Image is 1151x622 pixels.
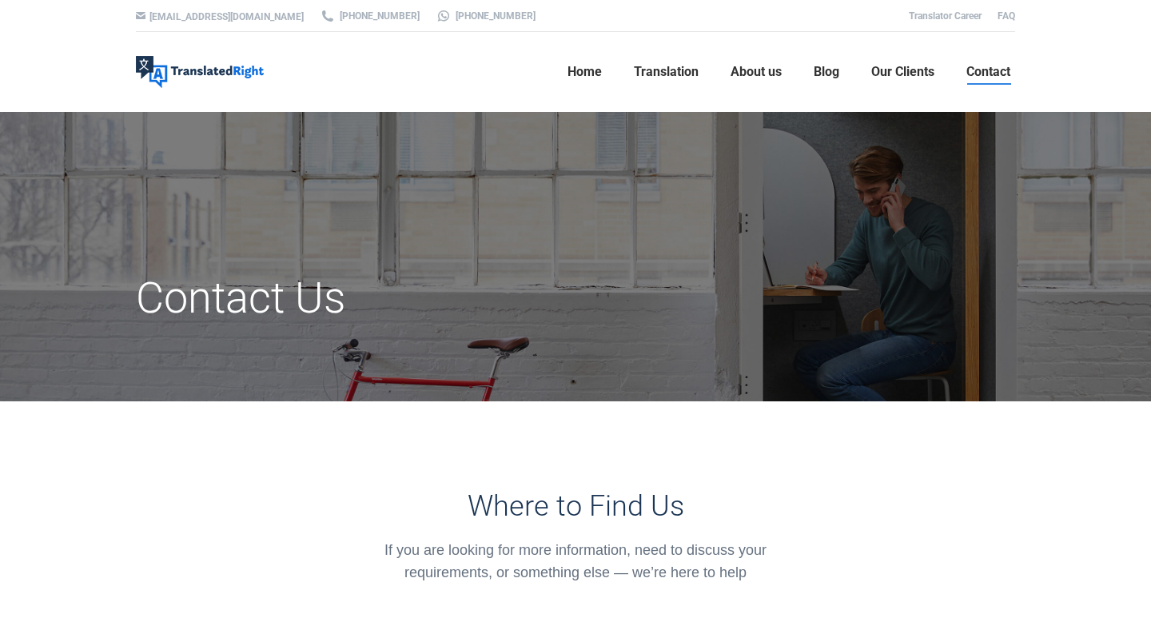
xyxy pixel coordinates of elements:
a: Contact [962,46,1015,98]
a: Our Clients [866,46,939,98]
a: Translation [629,46,703,98]
a: [PHONE_NUMBER] [436,9,536,23]
a: [PHONE_NUMBER] [320,9,420,23]
span: Our Clients [871,64,934,80]
a: FAQ [998,10,1015,22]
h3: Where to Find Us [362,489,790,523]
span: Translation [634,64,699,80]
a: Home [563,46,607,98]
h1: Contact Us [136,272,714,325]
div: If you are looking for more information, need to discuss your requirements, or something else — w... [362,539,790,584]
span: Blog [814,64,839,80]
img: Translated Right [136,56,264,88]
a: Blog [809,46,844,98]
a: About us [726,46,787,98]
a: Translator Career [909,10,982,22]
span: About us [731,64,782,80]
span: Home [568,64,602,80]
span: Contact [966,64,1010,80]
a: [EMAIL_ADDRESS][DOMAIN_NAME] [149,11,304,22]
